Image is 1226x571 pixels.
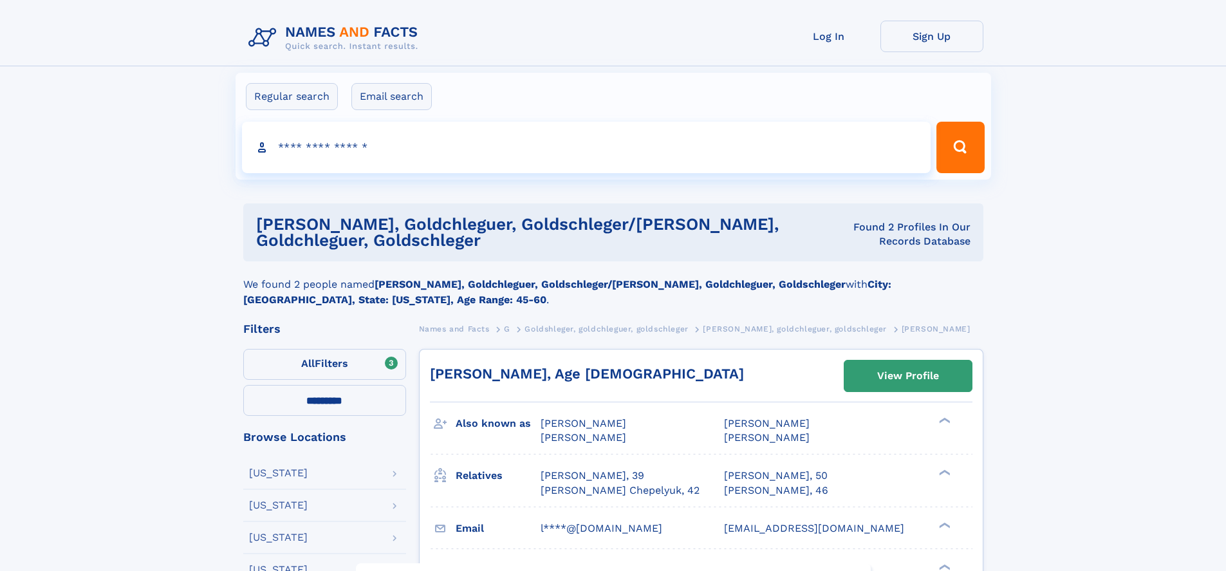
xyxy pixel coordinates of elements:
[703,321,887,337] a: [PERSON_NAME], goldchleguer, goldschleger
[243,349,406,380] label: Filters
[243,323,406,335] div: Filters
[504,321,510,337] a: G
[724,522,904,534] span: [EMAIL_ADDRESS][DOMAIN_NAME]
[242,122,931,173] input: search input
[301,357,315,370] span: All
[902,324,971,333] span: [PERSON_NAME]
[936,521,951,529] div: ❯
[256,216,813,248] h1: [PERSON_NAME], goldchleguer, goldschleger/[PERSON_NAME], goldchleguer, goldschleger
[936,469,951,477] div: ❯
[703,324,887,333] span: [PERSON_NAME], goldchleguer, goldschleger
[724,417,810,429] span: [PERSON_NAME]
[419,321,490,337] a: Names and Facts
[813,220,971,248] div: Found 2 Profiles In Our Records Database
[936,563,951,571] div: ❯
[243,261,983,308] div: We found 2 people named with .
[375,278,846,290] b: [PERSON_NAME], Goldchleguer, Goldschleger/[PERSON_NAME], Goldchleguer, Goldschleger
[541,417,626,429] span: [PERSON_NAME]
[249,468,308,478] div: [US_STATE]
[249,532,308,543] div: [US_STATE]
[456,465,541,487] h3: Relatives
[243,21,429,55] img: Logo Names and Facts
[541,483,700,498] a: [PERSON_NAME] Chepelyuk, 42
[541,469,644,483] a: [PERSON_NAME], 39
[249,500,308,510] div: [US_STATE]
[504,324,510,333] span: G
[243,278,891,306] b: City: [GEOGRAPHIC_DATA], State: [US_STATE], Age Range: 45-60
[525,324,688,333] span: Goldshleger, goldchleguer, goldschleger
[243,431,406,443] div: Browse Locations
[456,518,541,539] h3: Email
[880,21,983,52] a: Sign Up
[936,417,951,425] div: ❯
[456,413,541,435] h3: Also known as
[430,366,744,382] a: [PERSON_NAME], Age [DEMOGRAPHIC_DATA]
[351,83,432,110] label: Email search
[246,83,338,110] label: Regular search
[724,469,828,483] a: [PERSON_NAME], 50
[877,361,939,391] div: View Profile
[724,431,810,444] span: [PERSON_NAME]
[777,21,880,52] a: Log In
[724,483,828,498] a: [PERSON_NAME], 46
[936,122,984,173] button: Search Button
[844,360,972,391] a: View Profile
[525,321,688,337] a: Goldshleger, goldchleguer, goldschleger
[541,431,626,444] span: [PERSON_NAME]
